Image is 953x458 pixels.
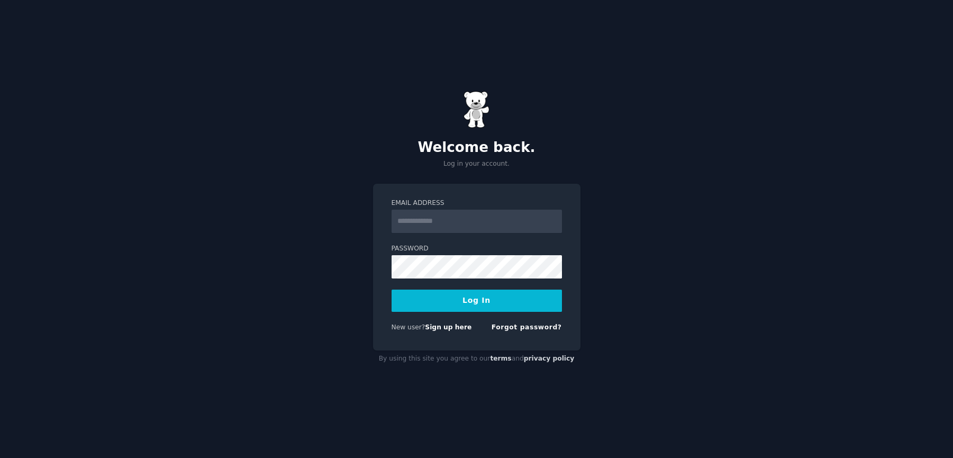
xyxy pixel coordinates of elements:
a: terms [490,355,511,362]
label: Email Address [392,199,562,208]
label: Password [392,244,562,254]
h2: Welcome back. [373,139,580,156]
span: New user? [392,324,425,331]
a: Forgot password? [492,324,562,331]
a: privacy policy [524,355,575,362]
p: Log in your account. [373,159,580,169]
img: Gummy Bear [464,91,490,128]
div: By using this site you agree to our and [373,351,580,367]
button: Log In [392,290,562,312]
a: Sign up here [425,324,471,331]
